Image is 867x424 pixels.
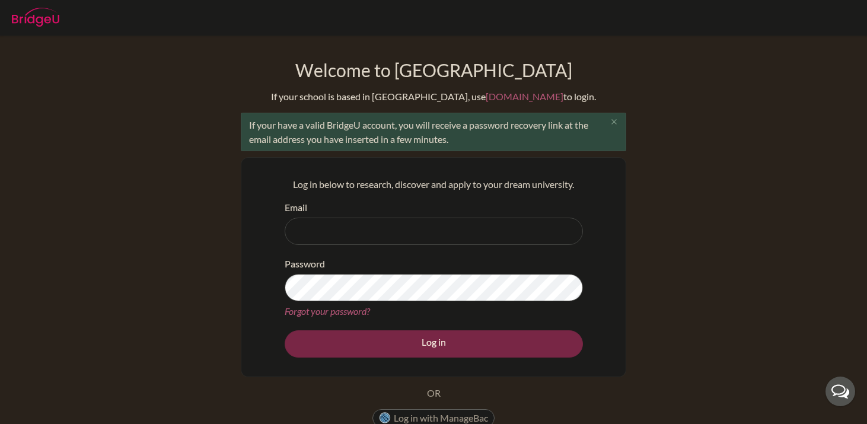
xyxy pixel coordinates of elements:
p: Log in below to research, discover and apply to your dream university. [285,177,583,192]
button: Close [602,113,626,131]
div: If your school is based in [GEOGRAPHIC_DATA], use to login. [271,90,596,104]
button: Log in [285,330,583,358]
i: close [610,117,619,126]
img: Bridge-U [12,8,59,27]
a: Forgot your password? [285,305,370,317]
a: [DOMAIN_NAME] [486,91,563,102]
label: Password [285,257,325,271]
div: If your have a valid BridgeU account, you will receive a password recovery link at the email addr... [241,113,626,151]
p: OR [427,386,441,400]
label: Email [285,200,307,215]
h1: Welcome to [GEOGRAPHIC_DATA] [295,59,572,81]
